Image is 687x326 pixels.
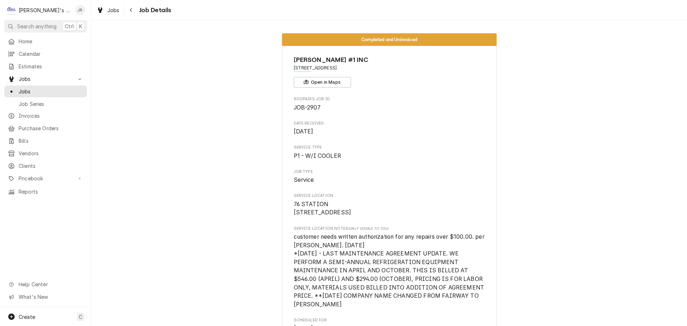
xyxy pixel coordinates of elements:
span: Roopairs Job ID [294,96,485,102]
button: Search anythingCtrlK [4,20,87,33]
span: Service Location [294,193,485,199]
a: Vendors [4,147,87,159]
div: Status [282,33,497,46]
span: Create [19,314,35,320]
a: Bills [4,135,87,147]
span: Service Type [294,145,485,150]
button: Navigate back [126,4,137,16]
span: Purchase Orders [19,125,83,132]
span: Job Series [19,100,83,108]
span: Ctrl [65,23,74,30]
a: Jobs [94,4,122,16]
span: Jobs [19,75,73,83]
span: Pricebook [19,175,73,182]
a: Purchase Orders [4,122,87,134]
button: Open in Maps [294,77,351,88]
a: Invoices [4,110,87,122]
span: Service Location [294,200,485,217]
a: Go to What's New [4,291,87,303]
div: JR [75,5,85,15]
span: C [79,313,82,321]
a: Jobs [4,86,87,97]
span: Scheduled For [294,317,485,323]
div: Clay's Refrigeration's Avatar [6,5,16,15]
div: Jeff Rue's Avatar [75,5,85,15]
span: [object Object] [294,233,485,309]
span: Home [19,38,83,45]
span: Job Type [294,169,485,175]
span: Completed and Uninvoiced [361,37,417,42]
span: Address [294,65,485,71]
div: Date Received [294,121,485,136]
a: Estimates [4,60,87,72]
span: Service Type [294,152,485,160]
a: Clients [4,160,87,172]
span: Date Received [294,121,485,126]
span: Job Details [137,5,171,15]
span: Reports [19,188,83,195]
span: P1 - W/I COOLER [294,152,341,159]
div: [object Object] [294,226,485,309]
div: C [6,5,16,15]
span: [DATE] [294,128,313,135]
a: Reports [4,186,87,198]
span: Jobs [107,6,120,14]
a: Go to Jobs [4,73,87,85]
a: Go to Help Center [4,278,87,290]
span: Bills [19,137,83,145]
span: Service [294,176,314,183]
span: K [79,23,82,30]
span: Name [294,55,485,65]
a: Home [4,35,87,47]
a: Job Series [4,98,87,110]
span: Job Type [294,176,485,184]
span: (Only Visible to You) [348,227,389,230]
span: 76 STATION [STREET_ADDRESS] [294,201,351,216]
span: Clients [19,162,83,170]
div: Job Type [294,169,485,184]
div: Roopairs Job ID [294,96,485,112]
span: Service Location Notes [294,226,485,232]
span: Date Received [294,127,485,136]
span: Vendors [19,150,83,157]
div: [PERSON_NAME]'s Refrigeration [19,6,71,14]
span: Invoices [19,112,83,120]
a: Go to Pricebook [4,172,87,184]
div: Service Location [294,193,485,217]
span: Roopairs Job ID [294,103,485,112]
span: What's New [19,293,83,301]
span: customer needs written authorization for any repairs over $100.00. per [PERSON_NAME]. [DATE] *[DA... [294,233,486,308]
div: Client Information [294,55,485,88]
div: Service Type [294,145,485,160]
span: Estimates [19,63,83,70]
span: Search anything [17,23,57,30]
span: Calendar [19,50,83,58]
a: Calendar [4,48,87,60]
span: Help Center [19,281,83,288]
span: JOB-2907 [294,104,321,111]
span: Jobs [19,88,83,95]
